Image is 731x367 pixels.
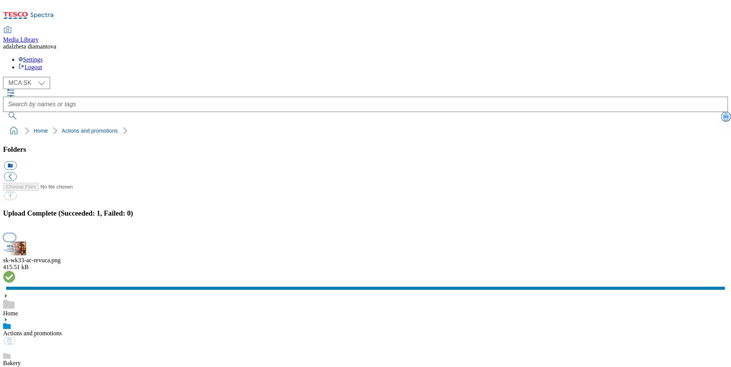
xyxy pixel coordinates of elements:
span: Media Library [3,36,39,43]
div: 415.51 kB [3,264,728,271]
a: Settings [18,56,43,63]
span: alzbeta diamantova [9,43,56,50]
div: sk-wk33-ac-revuca.png [3,257,728,264]
a: Logout [18,64,42,70]
a: Bakery [3,360,21,366]
a: home [8,125,20,137]
a: Actions and promotions [62,128,117,134]
img: preview [3,242,26,255]
input: Search by names or tags [3,97,728,112]
h3: Folders [3,145,728,154]
a: Home [3,310,18,317]
h3: Upload Complete (Succeeded: 1, Failed: 0) [3,209,728,218]
a: Home [34,128,48,134]
span: ad [3,43,9,50]
nav: breadcrumb [3,123,728,138]
a: Media Library [3,27,39,43]
a: Actions and promotions [3,330,62,336]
